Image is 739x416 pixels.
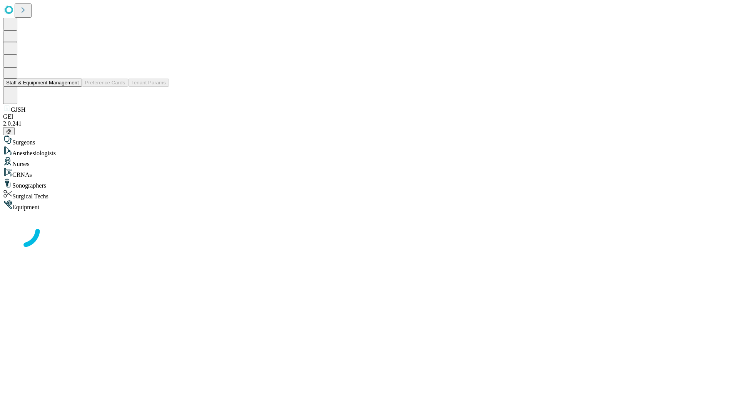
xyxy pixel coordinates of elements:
[82,79,128,87] button: Preference Cards
[3,120,736,127] div: 2.0.241
[11,106,25,113] span: GJSH
[3,146,736,157] div: Anesthesiologists
[3,178,736,189] div: Sonographers
[3,127,15,135] button: @
[3,200,736,211] div: Equipment
[128,79,169,87] button: Tenant Params
[3,113,736,120] div: GEI
[6,128,12,134] span: @
[3,168,736,178] div: CRNAs
[3,157,736,168] div: Nurses
[3,79,82,87] button: Staff & Equipment Management
[3,189,736,200] div: Surgical Techs
[3,135,736,146] div: Surgeons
